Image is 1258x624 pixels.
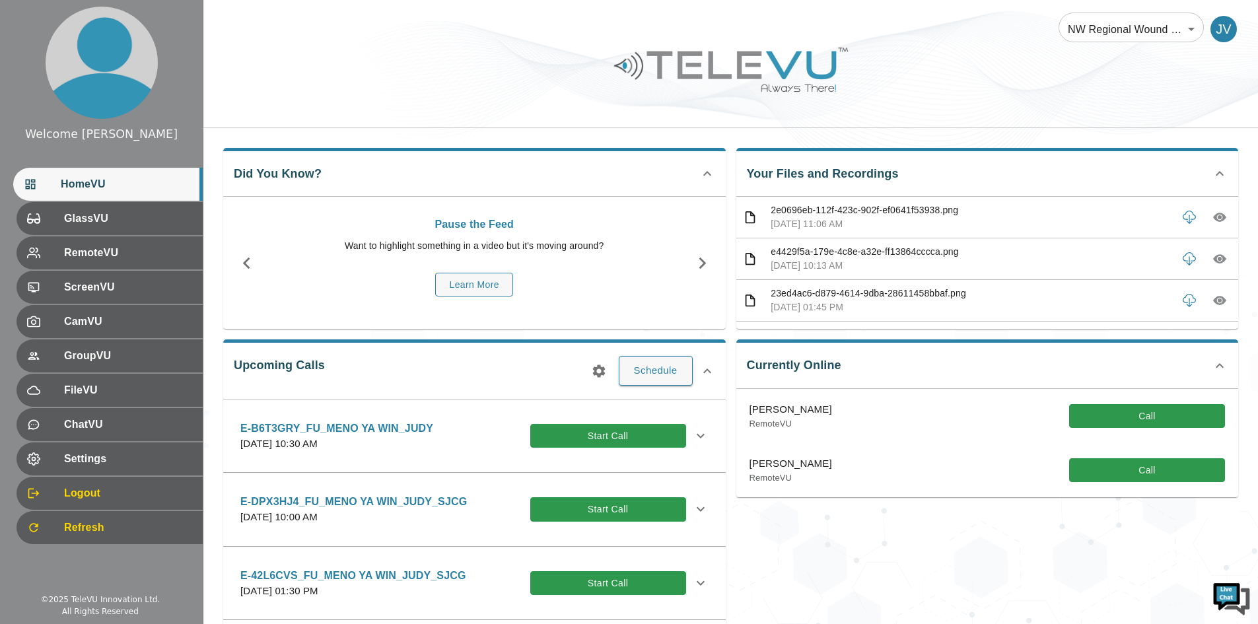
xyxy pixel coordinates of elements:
[17,202,203,235] div: GlassVU
[240,421,433,436] p: E-B6T3GRY_FU_MENO YA WIN_JUDY
[750,417,832,431] p: RemoteVU
[64,485,192,501] span: Logout
[771,328,1171,342] p: 39222793-c2ec-4562-9362-165ffe11e609.png
[240,584,466,599] p: [DATE] 01:30 PM
[17,236,203,269] div: RemoteVU
[62,606,139,617] div: All Rights Reserved
[750,402,832,417] p: [PERSON_NAME]
[612,42,850,97] img: Logo
[771,287,1171,300] p: 23ed4ac6-d879-4614-9dba-28611458bbaf.png
[64,314,192,329] span: CamVU
[230,560,719,607] div: E-42L6CVS_FU_MENO YA WIN_JUDY_SJCG[DATE] 01:30 PMStart Call
[1059,11,1204,48] div: NW Regional Wound Care
[771,245,1171,259] p: e4429f5a-179e-4c8e-a32e-ff13864cccca.png
[17,408,203,441] div: ChatVU
[61,176,192,192] span: HomeVU
[619,356,693,385] button: Schedule
[750,471,832,485] p: RemoteVU
[771,259,1171,273] p: [DATE] 10:13 AM
[17,442,203,475] div: Settings
[277,239,672,253] p: Want to highlight something in a video but it's moving around?
[1212,578,1251,617] img: Chat Widget
[230,413,719,460] div: E-B6T3GRY_FU_MENO YA WIN_JUDY[DATE] 10:30 AMStart Call
[40,594,160,606] div: © 2025 TeleVU Innovation Ltd.
[1210,16,1237,42] div: JV
[230,486,719,533] div: E-DPX3HJ4_FU_MENO YA WIN_JUDY_SJCG[DATE] 10:00 AMStart Call
[435,273,513,297] button: Learn More
[240,568,466,584] p: E-42L6CVS_FU_MENO YA WIN_JUDY_SJCG
[1069,458,1225,483] button: Call
[771,203,1171,217] p: 2e0696eb-112f-423c-902f-ef0641f53938.png
[240,436,433,452] p: [DATE] 10:30 AM
[750,456,832,471] p: [PERSON_NAME]
[1069,404,1225,429] button: Call
[64,520,192,536] span: Refresh
[771,300,1171,314] p: [DATE] 01:45 PM
[13,168,203,201] div: HomeVU
[64,417,192,433] span: ChatVU
[46,7,158,119] img: profile.png
[64,348,192,364] span: GroupVU
[17,511,203,544] div: Refresh
[530,571,686,596] button: Start Call
[17,339,203,372] div: GroupVU
[25,125,178,143] div: Welcome [PERSON_NAME]
[64,382,192,398] span: FileVU
[17,374,203,407] div: FileVU
[530,424,686,448] button: Start Call
[17,477,203,510] div: Logout
[240,494,467,510] p: E-DPX3HJ4_FU_MENO YA WIN_JUDY_SJCG
[64,451,192,467] span: Settings
[64,211,192,226] span: GlassVU
[17,271,203,304] div: ScreenVU
[64,279,192,295] span: ScreenVU
[64,245,192,261] span: RemoteVU
[771,217,1171,231] p: [DATE] 11:06 AM
[277,217,672,232] p: Pause the Feed
[240,510,467,525] p: [DATE] 10:00 AM
[17,305,203,338] div: CamVU
[530,497,686,522] button: Start Call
